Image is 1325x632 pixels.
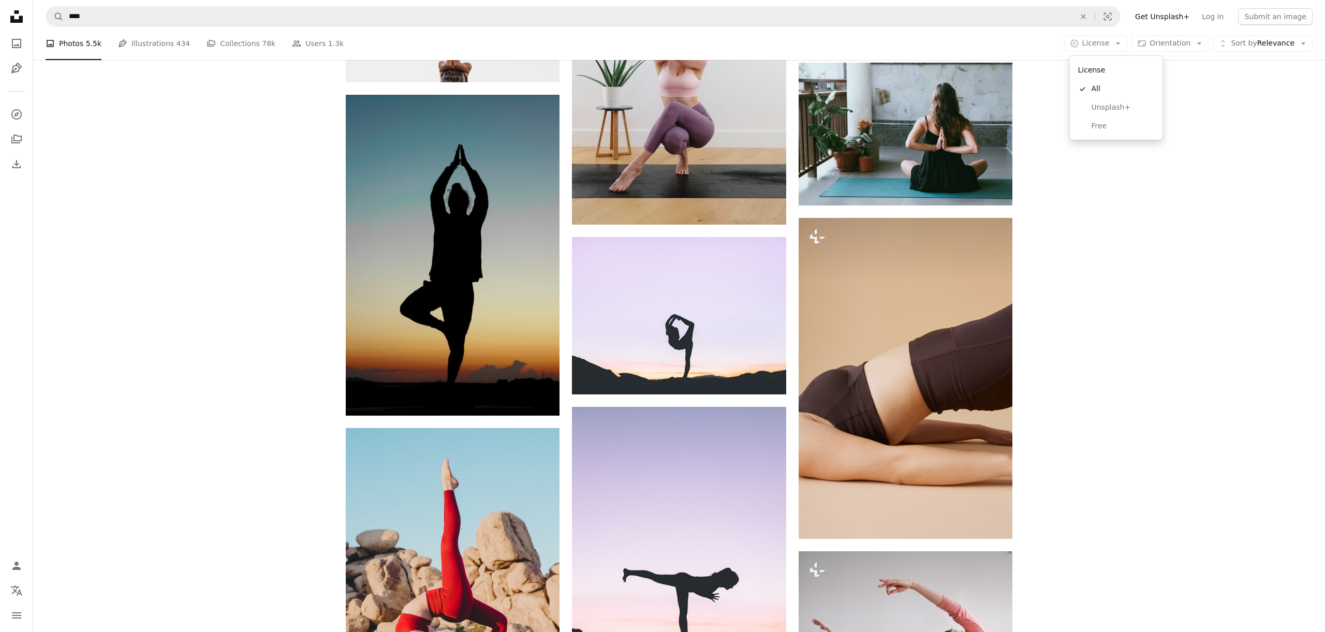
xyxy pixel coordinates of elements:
[1092,102,1155,113] span: Unsplash+
[1082,39,1110,47] span: License
[1131,35,1209,52] button: Orientation
[1064,35,1128,52] button: License
[1092,121,1155,131] span: Free
[1092,84,1155,94] span: All
[1074,60,1159,80] div: License
[1070,56,1163,140] div: License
